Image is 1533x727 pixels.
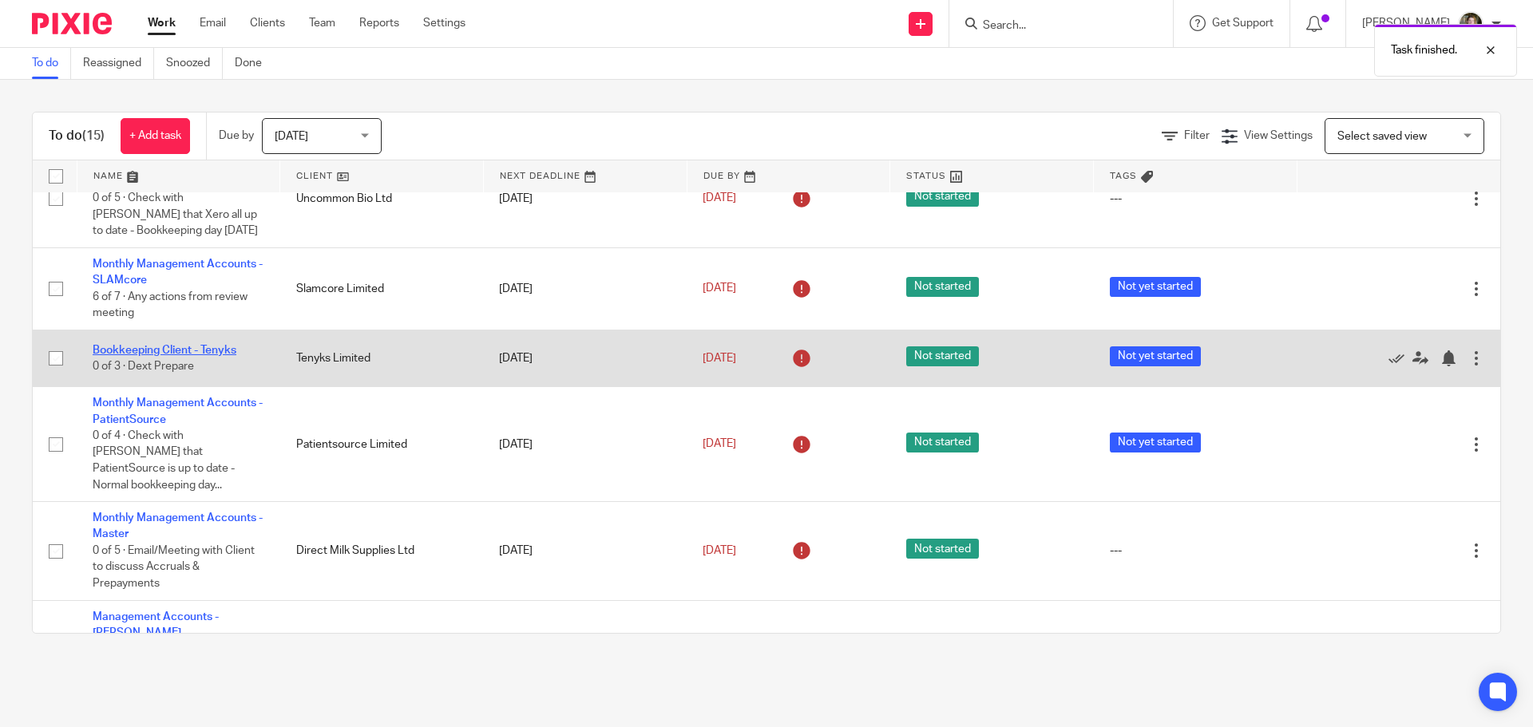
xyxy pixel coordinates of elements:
img: Pixie [32,13,112,34]
span: Not started [906,539,979,559]
a: Monthly Management Accounts - SLAMcore [93,259,263,286]
a: Email [200,15,226,31]
span: [DATE] [703,283,736,294]
span: [DATE] [703,193,736,204]
span: 6 of 7 · Any actions from review meeting [93,291,248,319]
a: + Add task [121,118,190,154]
a: Management Accounts - [PERSON_NAME] [93,611,219,638]
a: Snoozed [166,48,223,79]
a: Mark as done [1388,350,1412,366]
a: Reports [359,15,399,31]
span: [DATE] [275,131,308,142]
span: 0 of 5 · Check with [PERSON_NAME] that Xero all up to date - Bookkeeping day [DATE] [93,193,258,237]
td: Tenyks Limited [280,330,484,386]
span: (15) [82,129,105,142]
span: Select saved view [1337,131,1427,142]
a: Team [309,15,335,31]
div: --- [1110,191,1281,207]
td: Cielo Costa Limited [280,600,484,698]
td: [DATE] [483,248,687,330]
a: To do [32,48,71,79]
p: Task finished. [1391,42,1457,58]
span: Not yet started [1110,433,1201,452]
a: Work [148,15,176,31]
span: 0 of 5 · Email/Meeting with Client to discuss Accruals & Prepayments [93,545,255,589]
span: [DATE] [703,438,736,449]
a: Monthly Management Accounts - Master [93,512,263,539]
span: Not started [906,346,979,366]
h1: To do [49,128,105,144]
span: Not started [906,187,979,207]
td: Patientsource Limited [280,387,484,502]
span: Not yet started [1110,346,1201,366]
span: 0 of 4 · Check with [PERSON_NAME] that PatientSource is up to date - Normal bookkeeping day... [93,430,235,491]
td: [DATE] [483,600,687,698]
span: [DATE] [703,545,736,556]
a: Done [235,48,274,79]
td: Direct Milk Supplies Ltd [280,502,484,600]
span: Filter [1184,130,1210,141]
td: Uncommon Bio Ltd [280,149,484,247]
span: Not started [906,277,979,297]
td: [DATE] [483,387,687,502]
span: [DATE] [703,353,736,364]
span: Tags [1110,172,1137,180]
a: Reassigned [83,48,154,79]
span: View Settings [1244,130,1313,141]
span: 0 of 3 · Dext Prepare [93,361,194,372]
p: Due by [219,128,254,144]
img: 1530183611242%20(1).jpg [1458,11,1483,37]
span: Not yet started [1110,277,1201,297]
td: [DATE] [483,149,687,247]
span: Not started [906,433,979,452]
a: Monthly Management Accounts - PatientSource [93,397,263,425]
div: --- [1110,543,1281,559]
a: Bookkeeping Client - Tenyks [93,345,236,356]
a: Settings [423,15,465,31]
td: [DATE] [483,502,687,600]
td: [DATE] [483,330,687,386]
a: Clients [250,15,285,31]
td: Slamcore Limited [280,248,484,330]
